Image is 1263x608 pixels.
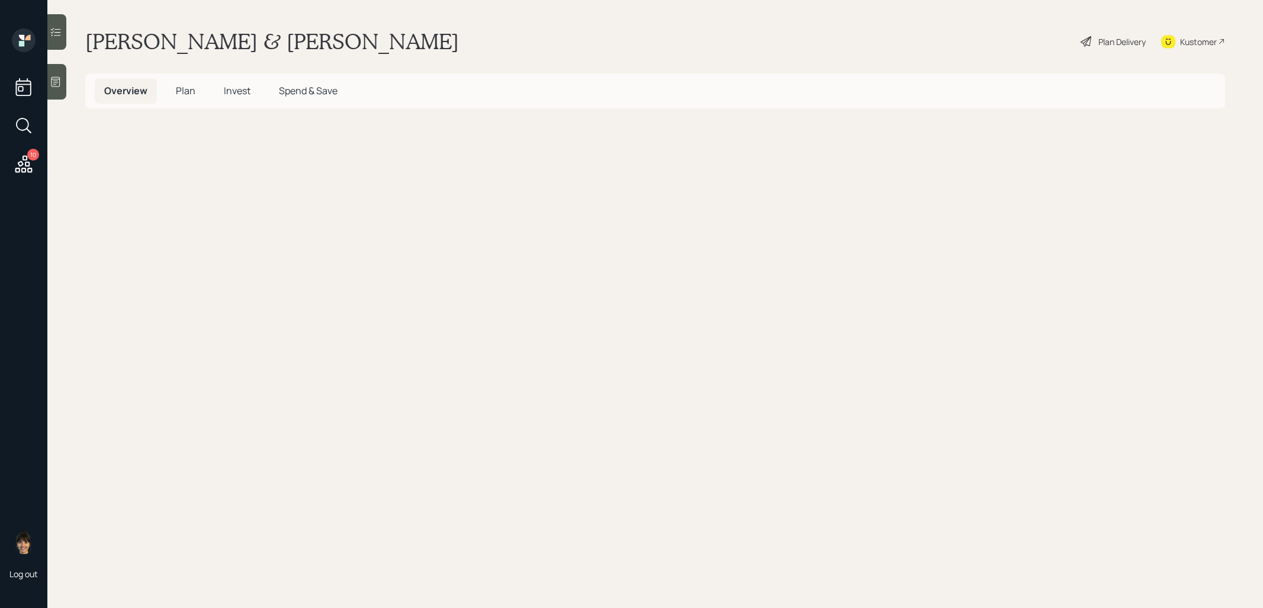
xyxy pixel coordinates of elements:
[104,84,147,97] span: Overview
[279,84,338,97] span: Spend & Save
[1098,36,1146,48] div: Plan Delivery
[12,530,36,554] img: treva-nostdahl-headshot.png
[27,149,39,161] div: 10
[224,84,250,97] span: Invest
[1180,36,1217,48] div: Kustomer
[176,84,195,97] span: Plan
[85,28,459,55] h1: [PERSON_NAME] & [PERSON_NAME]
[9,568,38,580] div: Log out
